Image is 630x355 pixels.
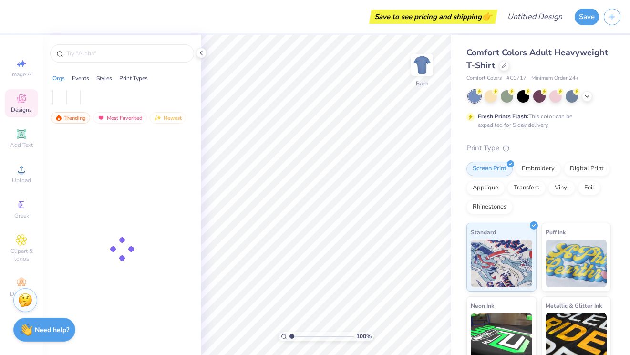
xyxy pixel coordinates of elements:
span: Puff Ink [546,227,566,237]
img: most_fav.gif [97,115,105,121]
span: Upload [12,177,31,184]
div: Newest [150,112,186,124]
div: Print Type [466,143,611,154]
span: Metallic & Glitter Ink [546,301,602,311]
span: Standard [471,227,496,237]
div: Back [416,79,428,88]
div: Orgs [52,74,65,83]
input: Untitled Design [500,7,570,26]
img: Puff Ink [546,240,607,287]
div: Vinyl [548,181,575,195]
span: Image AI [10,71,33,78]
span: Comfort Colors [466,74,502,83]
span: # C1717 [506,74,527,83]
span: Comfort Colors Adult Heavyweight T-Shirt [466,47,608,71]
span: Designs [11,106,32,114]
div: Foil [578,181,600,195]
div: Rhinestones [466,200,513,214]
img: trending.gif [55,115,62,121]
button: Save [575,9,599,25]
div: Digital Print [564,162,610,176]
span: Decorate [10,290,33,298]
span: Add Text [10,141,33,149]
span: 100 % [356,332,372,341]
div: Screen Print [466,162,513,176]
div: Styles [96,74,112,83]
strong: Need help? [35,325,69,334]
div: Trending [51,112,90,124]
div: Print Types [119,74,148,83]
span: Neon Ink [471,301,494,311]
input: Try "Alpha" [66,49,188,58]
span: Greek [14,212,29,219]
div: Save to see pricing and shipping [372,10,495,24]
img: Newest.gif [154,115,162,121]
span: Minimum Order: 24 + [531,74,579,83]
div: Events [72,74,89,83]
img: Back [413,55,432,74]
div: Embroidery [516,162,561,176]
img: Standard [471,240,532,287]
span: 👉 [482,10,492,22]
strong: Fresh Prints Flash: [478,113,528,120]
div: Most Favorited [93,112,147,124]
span: Clipart & logos [5,247,38,262]
div: This color can be expedited for 5 day delivery. [478,112,595,129]
div: Transfers [507,181,546,195]
div: Applique [466,181,505,195]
